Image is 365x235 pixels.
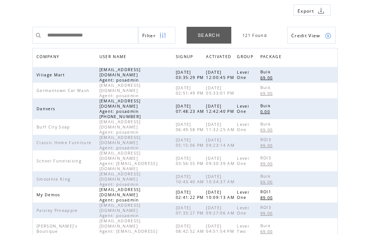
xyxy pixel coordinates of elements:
span: [DATE] 02:41:22 PM [176,190,206,200]
span: [DATE] 04:51:54 PM [206,223,236,234]
span: Smoothie King [36,177,72,182]
a: 99.00 [260,161,277,167]
span: 69.00 [260,127,275,133]
span: [EMAIL_ADDRESS][DOMAIN_NAME] Agent: posadmin [PHONE_NUMBER] [99,98,143,119]
a: SIGNUP [176,54,195,58]
span: Level One [237,104,249,114]
span: [DATE] 09:27:06 AM [206,205,237,216]
a: SEARCH [187,27,231,44]
span: [EMAIL_ADDRESS][DOMAIN_NAME] Agent: posadmin [99,171,141,187]
span: [DATE] 10:43:40 AM [176,174,206,184]
span: [DATE] 12:42:40 PM [206,104,236,114]
img: download.png [318,7,324,14]
span: [DATE] 09:23:14 AM [206,137,237,148]
span: Bulk [260,85,273,90]
span: Show filters [142,32,156,39]
a: 99.00 [260,210,277,216]
span: [EMAIL_ADDRESS][DOMAIN_NAME] Agent: posadmin [99,135,141,150]
span: Bulk [260,223,273,228]
a: 99.00 [260,142,277,149]
span: Bulk [260,103,273,108]
a: COMPANY [36,54,61,58]
img: filters.png [159,27,166,44]
a: 69.00 [260,127,277,133]
span: 69.00 [260,75,275,80]
span: Buff City Soap [36,124,72,130]
span: [DATE] 05:33:01 PM [206,85,236,96]
span: GROUP [237,52,255,63]
span: 89.00 [260,195,275,200]
span: Level One [237,205,249,216]
span: PACKAGE [260,52,283,63]
span: SIGNUP [176,52,195,63]
span: Classic Home Furniture [36,140,93,145]
span: [EMAIL_ADDRESS][DOMAIN_NAME] Agent: posadmin [99,67,141,83]
span: 99.00 [260,143,275,148]
a: Export [293,4,331,16]
span: [DATE] 07:48:23 AM [176,104,206,114]
span: Bulk [260,69,273,74]
span: ROI3 [260,155,273,161]
span: [EMAIL_ADDRESS][DOMAIN_NAME] Agent: posadmin [99,187,141,203]
a: 89.00 [260,194,277,201]
span: [DATE] 02:51:49 PM [176,85,206,96]
a: PACKAGE [260,52,285,63]
span: [DATE] 12:00:45 PM [206,70,236,80]
span: 99.00 [260,161,275,166]
span: Bulk [260,174,273,179]
span: 69.00 [260,229,275,234]
a: USER NAME [99,54,128,58]
a: GROUP [237,52,257,63]
span: School Fundraising [36,158,83,163]
span: [DATE] 07:33:27 PM [176,205,206,216]
span: ROI3 [260,205,273,210]
span: Show Credits View [291,32,320,39]
span: COMPANY [36,52,61,63]
a: 69.00 [260,179,277,185]
span: ROI3 [260,137,273,142]
span: My Demos [36,192,62,197]
span: [DATE] 10:34:37 AM [206,174,237,184]
span: [EMAIL_ADDRESS][DOMAIN_NAME] Agent: posadmin [99,83,141,98]
span: [DATE] 03:56:55 PM [176,156,206,166]
a: Filter [138,27,175,44]
span: 121 Found [242,33,267,38]
span: Level One [237,156,249,166]
span: [DATE] 06:49:58 PM [176,122,206,132]
a: 0.00 [260,108,274,115]
span: Export to csv file [298,8,314,14]
span: 0.00 [260,109,272,114]
span: Village Mart [36,72,67,77]
a: Credit View [287,27,336,44]
span: Danvers [36,106,57,111]
a: ACTIVATED [206,52,235,63]
span: [EMAIL_ADDRESS][DOMAIN_NAME] Agent: posadmin [99,203,141,218]
span: 69.00 [260,180,275,185]
span: 69.00 [260,91,275,96]
span: Level One [237,190,249,200]
span: [DATE] 03:35:29 PM [176,70,206,80]
span: [DATE] 09:30:39 AM [206,156,237,166]
span: ROI1 [260,189,273,194]
span: [PERSON_NAME]'s Boutique [36,223,77,234]
a: 69.00 [260,74,277,81]
span: [DATE] 08:42:52 AM [176,223,206,234]
span: ACTIVATED [206,52,233,63]
span: [DATE] 11:32:25 AM [206,122,237,132]
span: USER NAME [99,52,128,63]
span: Level Two [237,223,249,234]
span: [EMAIL_ADDRESS][DOMAIN_NAME] Agent: posadmin [99,119,141,135]
span: 99.00 [260,211,275,216]
span: Level One [237,122,249,132]
span: [DATE] 05:15:06 PM [176,137,206,148]
span: Paisley Pineapple [36,208,80,213]
a: 69.00 [260,90,277,96]
span: [DATE] 10:09:13 AM [206,190,237,200]
span: Germantown Car Wash [36,88,91,93]
span: Bulk [260,121,273,127]
span: [EMAIL_ADDRESS][DOMAIN_NAME] Agent: [EMAIL_ADDRESS][DOMAIN_NAME] [99,150,158,171]
span: Level One [237,70,249,80]
img: credits.png [325,32,331,39]
a: 69.00 [260,228,277,235]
